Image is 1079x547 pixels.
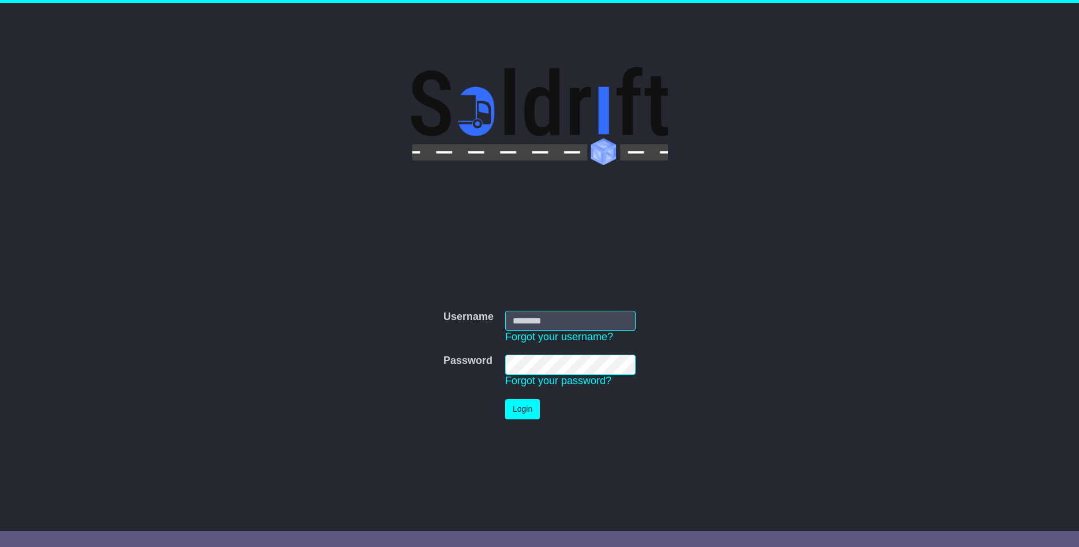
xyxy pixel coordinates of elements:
a: Forgot your password? [505,375,611,386]
label: Username [443,311,494,323]
button: Login [505,399,540,419]
img: Soldrift Pty Ltd [411,67,668,165]
a: Forgot your username? [505,331,613,343]
label: Password [443,355,492,367]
